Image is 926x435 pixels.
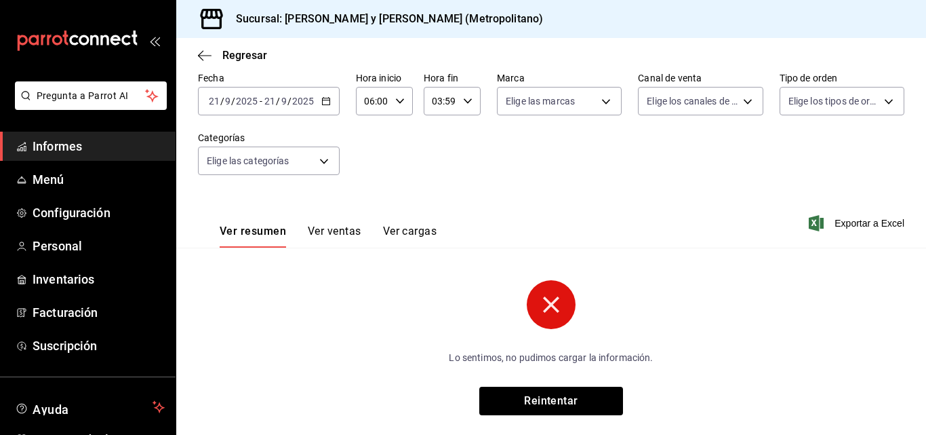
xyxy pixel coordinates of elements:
font: Reintentar [524,394,578,407]
font: Ayuda [33,402,69,417]
font: Ver resumen [220,225,286,238]
font: / [287,96,291,107]
font: / [231,96,235,107]
font: Facturación [33,305,98,320]
font: / [220,96,224,107]
font: Informes [33,139,82,153]
font: Canal de venta [638,73,702,83]
font: Ver cargas [383,225,437,238]
font: Menú [33,172,64,187]
font: Regresar [222,49,267,62]
font: Personal [33,239,82,253]
button: Regresar [198,49,267,62]
font: Ver ventas [308,225,361,238]
font: Categorías [198,132,245,143]
input: -- [224,96,231,107]
font: Elige las marcas [506,96,575,107]
font: Suscripción [33,339,97,353]
font: Exportar a Excel [834,218,904,229]
font: Elige los canales de venta [647,96,755,107]
div: pestañas de navegación [220,224,437,248]
font: Elige las categorías [207,155,289,166]
font: Hora inicio [356,73,401,83]
a: Pregunta a Parrot AI [9,98,167,113]
button: Pregunta a Parrot AI [15,81,167,110]
font: Sucursal: [PERSON_NAME] y [PERSON_NAME] (Metropolitano) [236,12,543,25]
font: Hora fin [424,73,458,83]
input: ---- [291,96,315,107]
font: Configuración [33,206,110,220]
button: Exportar a Excel [811,215,904,231]
font: Tipo de orden [780,73,838,83]
input: -- [264,96,276,107]
button: abrir_cajón_menú [149,35,160,46]
button: Reintentar [479,387,623,415]
font: Fecha [198,73,224,83]
font: Pregunta a Parrot AI [37,90,129,101]
font: Elige los tipos de orden [788,96,886,107]
font: / [276,96,280,107]
font: Marca [497,73,525,83]
input: -- [281,96,287,107]
input: -- [208,96,220,107]
font: Lo sentimos, no pudimos cargar la información. [449,352,653,363]
font: - [260,96,262,107]
input: ---- [235,96,258,107]
font: Inventarios [33,272,94,286]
